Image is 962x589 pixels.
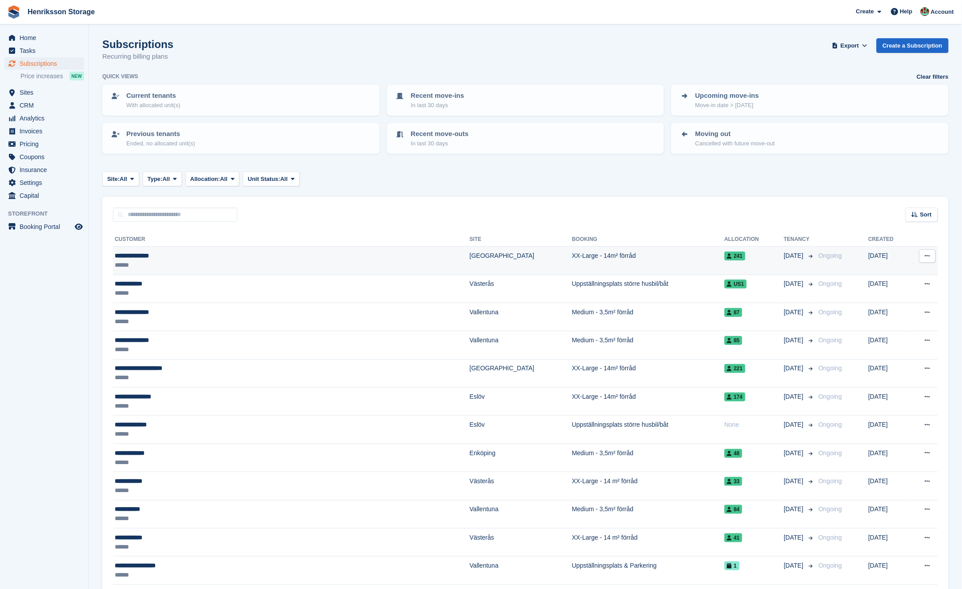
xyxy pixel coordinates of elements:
a: Clear filters [917,72,949,81]
span: Ongoing [819,505,842,513]
span: Ongoing [819,449,842,457]
a: menu [4,44,84,57]
td: Västerås [470,275,572,303]
span: [DATE] [784,449,805,458]
span: Capital [20,189,73,202]
span: Ongoing [819,309,842,316]
a: Henriksson Storage [24,4,98,19]
span: Booking Portal [20,220,73,233]
span: All [162,175,170,184]
p: In last 30 days [411,139,469,148]
span: Ongoing [819,477,842,485]
a: menu [4,99,84,112]
td: [DATE] [869,247,909,275]
button: Site: All [102,172,139,186]
td: Medium - 3,5m² förråd [572,303,725,331]
td: Eslöv [470,416,572,444]
td: [GEOGRAPHIC_DATA] [470,359,572,387]
th: Tenancy [784,232,815,247]
td: [DATE] [869,444,909,472]
span: [DATE] [784,251,805,260]
span: Account [931,8,954,16]
p: Ended, no allocated unit(s) [126,139,195,148]
p: Move-in date > [DATE] [695,101,759,110]
span: [DATE] [784,505,805,514]
p: With allocated unit(s) [126,101,180,110]
td: XX-Large - 14m² förråd [572,247,725,275]
td: Uppställningsplats större husbil/båt [572,275,725,303]
span: Sort [920,210,932,219]
a: Recent move-ins In last 30 days [388,85,664,115]
span: CRM [20,99,73,112]
a: menu [4,112,84,124]
td: Vallentuna [470,303,572,331]
td: Uppställningsplats större husbil/båt [572,416,725,444]
a: menu [4,57,84,70]
td: [DATE] [869,500,909,528]
a: menu [4,189,84,202]
span: [DATE] [784,420,805,429]
td: Medium - 3,5m² förråd [572,500,725,528]
span: Sites [20,86,73,99]
td: Vallentuna [470,331,572,359]
span: Ongoing [819,280,842,287]
p: Upcoming move-ins [695,91,759,101]
td: Vallentuna [470,557,572,585]
p: Recurring billing plans [102,52,173,62]
span: 33 [725,477,742,486]
span: 221 [725,364,745,373]
span: Settings [20,176,73,189]
h6: Quick views [102,72,138,80]
span: Ongoing [819,562,842,569]
span: All [120,175,127,184]
span: Create [856,7,874,16]
span: Invoices [20,125,73,137]
span: [DATE] [784,477,805,486]
span: Ongoing [819,252,842,259]
td: XX-Large - 14 m² förråd [572,528,725,556]
th: Booking [572,232,725,247]
span: Home [20,32,73,44]
img: Isak Martinelle [921,7,930,16]
button: Allocation: All [185,172,240,186]
p: Cancelled with future move-out [695,139,775,148]
a: menu [4,151,84,163]
span: Ongoing [819,337,842,344]
span: 241 [725,252,745,260]
p: Previous tenants [126,129,195,139]
span: Ongoing [819,365,842,372]
span: Allocation: [190,175,220,184]
span: Coupons [20,151,73,163]
td: [DATE] [869,331,909,359]
p: Recent move-outs [411,129,469,139]
span: Storefront [8,209,89,218]
span: Insurance [20,164,73,176]
span: [DATE] [784,279,805,288]
a: menu [4,138,84,150]
button: Export [830,38,869,53]
h1: Subscriptions [102,38,173,50]
td: [DATE] [869,275,909,303]
span: Unit Status: [248,175,280,184]
td: Västerås [470,528,572,556]
span: Subscriptions [20,57,73,70]
span: [DATE] [784,336,805,345]
div: NEW [69,72,84,80]
td: Uppställningsplats & Parkering [572,557,725,585]
td: [GEOGRAPHIC_DATA] [470,247,572,275]
span: [DATE] [784,533,805,542]
span: All [220,175,228,184]
span: 1 [725,561,740,570]
button: Unit Status: All [243,172,299,186]
span: All [280,175,288,184]
td: [DATE] [869,416,909,444]
a: Moving out Cancelled with future move-out [672,124,948,153]
td: [DATE] [869,359,909,387]
td: XX-Large - 14m² förråd [572,359,725,387]
td: Medium - 3,5m² förråd [572,444,725,472]
a: Preview store [73,221,84,232]
span: [DATE] [784,308,805,317]
img: stora-icon-8386f47178a22dfd0bd8f6a31ec36ba5ce8667c1dd55bd0f319d3a0aa187defe.svg [7,5,20,19]
td: [DATE] [869,388,909,416]
p: Moving out [695,129,775,139]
